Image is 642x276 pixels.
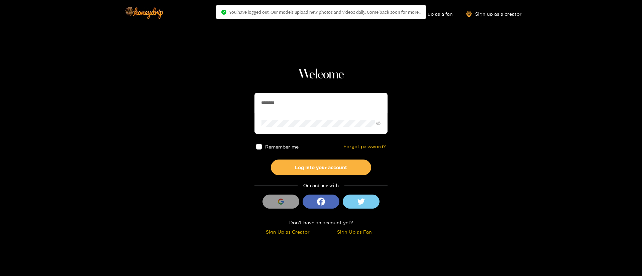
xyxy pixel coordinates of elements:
div: Or continue with [254,182,388,190]
a: Forgot password? [343,144,386,150]
div: Don't have an account yet? [254,219,388,226]
span: Remember me [265,144,299,149]
span: eye-invisible [376,121,381,125]
span: check-circle [221,10,226,15]
div: Sign Up as Creator [256,228,319,236]
h1: Welcome [254,67,388,83]
button: Log into your account [271,160,371,175]
a: Sign up as a creator [466,11,522,17]
div: Sign Up as Fan [323,228,386,236]
a: Sign up as a fan [407,11,453,17]
span: You have logged out. Our models upload new photos and videos daily. Come back soon for more.. [229,9,421,15]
